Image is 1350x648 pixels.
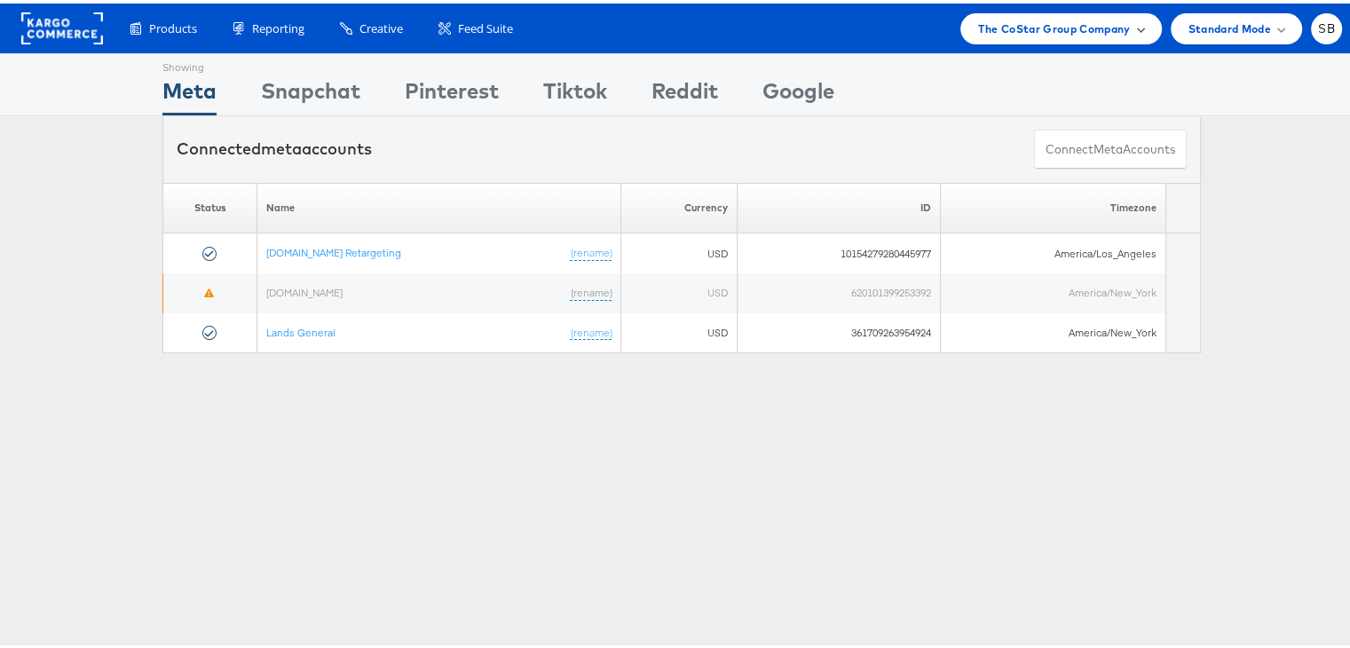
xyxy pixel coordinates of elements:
td: 10154279280445977 [737,230,940,270]
button: ConnectmetaAccounts [1034,126,1187,166]
div: Snapchat [261,72,360,112]
td: America/Los_Angeles [941,230,1166,270]
th: Name [257,179,621,230]
span: Creative [359,17,403,34]
span: meta [261,135,302,155]
td: USD [621,230,738,270]
div: Connected accounts [177,134,372,157]
span: The CoStar Group Company [978,16,1130,35]
span: meta [1093,138,1123,154]
div: Tiktok [543,72,607,112]
a: Lands General [266,322,336,336]
span: Standard Mode [1188,16,1271,35]
div: Reddit [651,72,718,112]
a: [DOMAIN_NAME] Retargeting [266,242,401,256]
span: Reporting [252,17,304,34]
div: Pinterest [405,72,499,112]
div: Google [762,72,834,112]
a: (rename) [570,322,612,337]
td: USD [621,310,738,350]
span: SB [1318,20,1335,31]
td: USD [621,270,738,310]
td: America/New_York [941,270,1166,310]
a: (rename) [570,242,612,257]
th: ID [737,179,940,230]
span: Feed Suite [458,17,513,34]
div: Showing [162,51,217,72]
a: [DOMAIN_NAME] [266,282,343,296]
div: Meta [162,72,217,112]
th: Currency [621,179,738,230]
td: 361709263954924 [737,310,940,350]
th: Timezone [941,179,1166,230]
td: America/New_York [941,310,1166,350]
th: Status [163,179,257,230]
span: Products [149,17,197,34]
a: (rename) [570,282,612,297]
td: 620101399253392 [737,270,940,310]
